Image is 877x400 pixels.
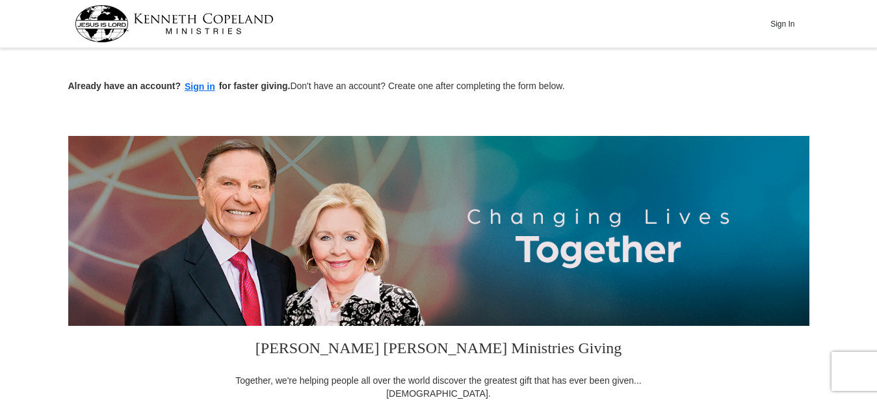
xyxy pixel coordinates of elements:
div: Together, we're helping people all over the world discover the greatest gift that has ever been g... [228,374,650,400]
p: Don't have an account? Create one after completing the form below. [68,79,809,94]
strong: Already have an account? for faster giving. [68,81,291,91]
button: Sign in [181,79,219,94]
button: Sign In [763,14,802,34]
img: kcm-header-logo.svg [75,5,274,42]
h3: [PERSON_NAME] [PERSON_NAME] Ministries Giving [228,326,650,374]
